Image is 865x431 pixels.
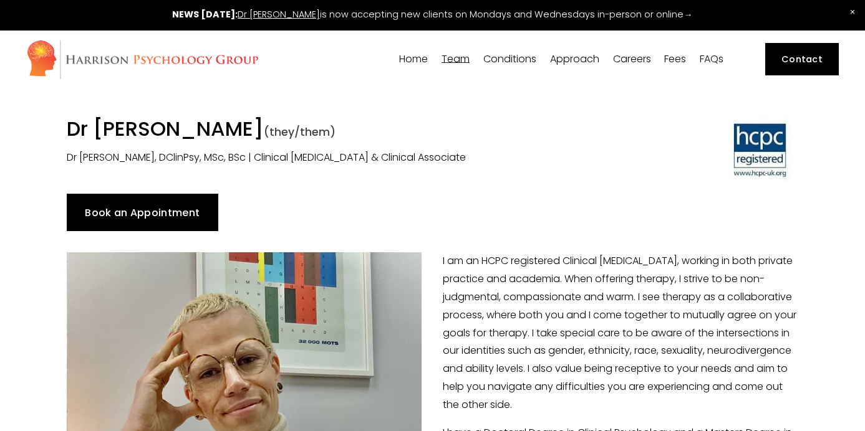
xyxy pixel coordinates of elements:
a: folder dropdown [442,53,470,65]
a: Fees [664,53,686,65]
a: Home [399,53,428,65]
a: Careers [613,53,651,65]
p: I am an HCPC registered Clinical [MEDICAL_DATA], working in both private practice and academia. W... [67,252,798,414]
p: Dr [PERSON_NAME], DClinPsy, MSc, BSc | Clinical [MEDICAL_DATA] & Clinical Associate [67,149,611,167]
a: FAQs [700,53,723,65]
span: (they/them) [264,125,336,140]
span: Approach [550,54,599,64]
a: folder dropdown [550,53,599,65]
span: Conditions [483,54,536,64]
h1: Dr [PERSON_NAME] [67,116,611,145]
a: Book an Appointment [67,194,218,231]
a: folder dropdown [483,53,536,65]
img: Harrison Psychology Group [26,39,259,80]
a: Dr [PERSON_NAME] [238,8,320,21]
span: Team [442,54,470,64]
a: Contact [765,43,839,76]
